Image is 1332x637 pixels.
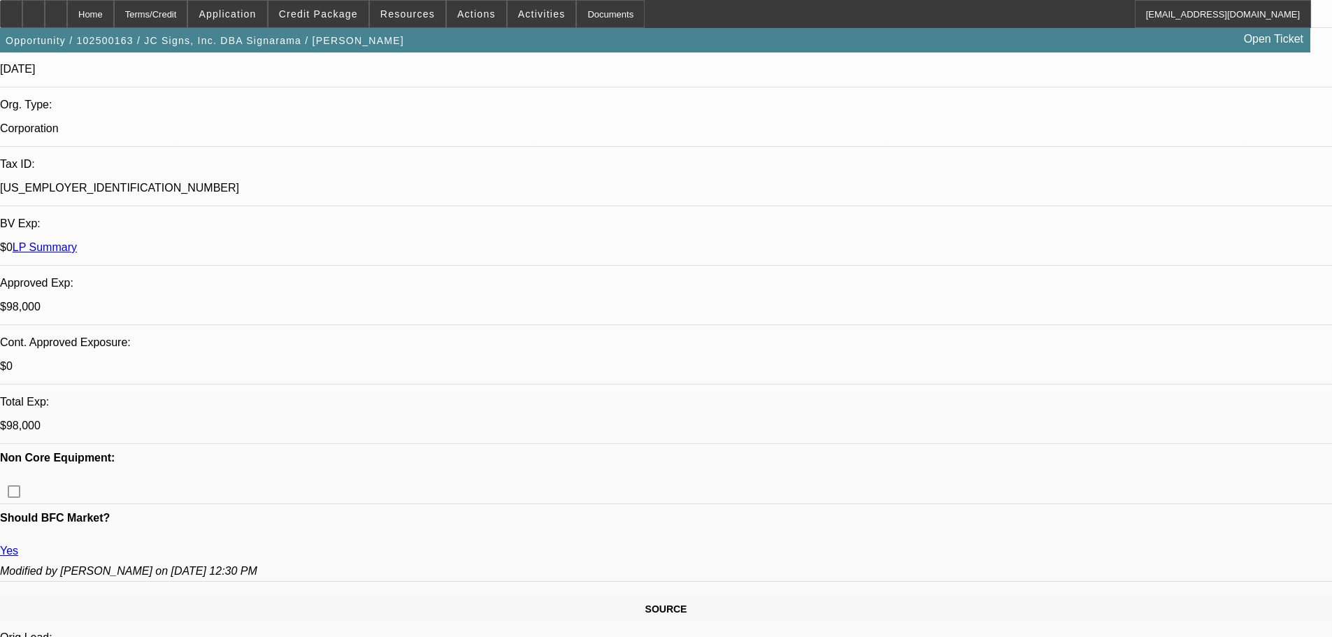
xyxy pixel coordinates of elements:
span: Resources [380,8,435,20]
span: Credit Package [279,8,358,20]
button: Application [188,1,266,27]
button: Actions [447,1,506,27]
span: Opportunity / 102500163 / JC Signs, Inc. DBA Signarama / [PERSON_NAME] [6,35,404,46]
button: Resources [370,1,445,27]
span: Activities [518,8,566,20]
span: SOURCE [645,603,687,615]
button: Credit Package [268,1,368,27]
span: Application [199,8,256,20]
button: Activities [508,1,576,27]
a: Open Ticket [1238,27,1309,51]
span: Actions [457,8,496,20]
a: LP Summary [13,241,77,253]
